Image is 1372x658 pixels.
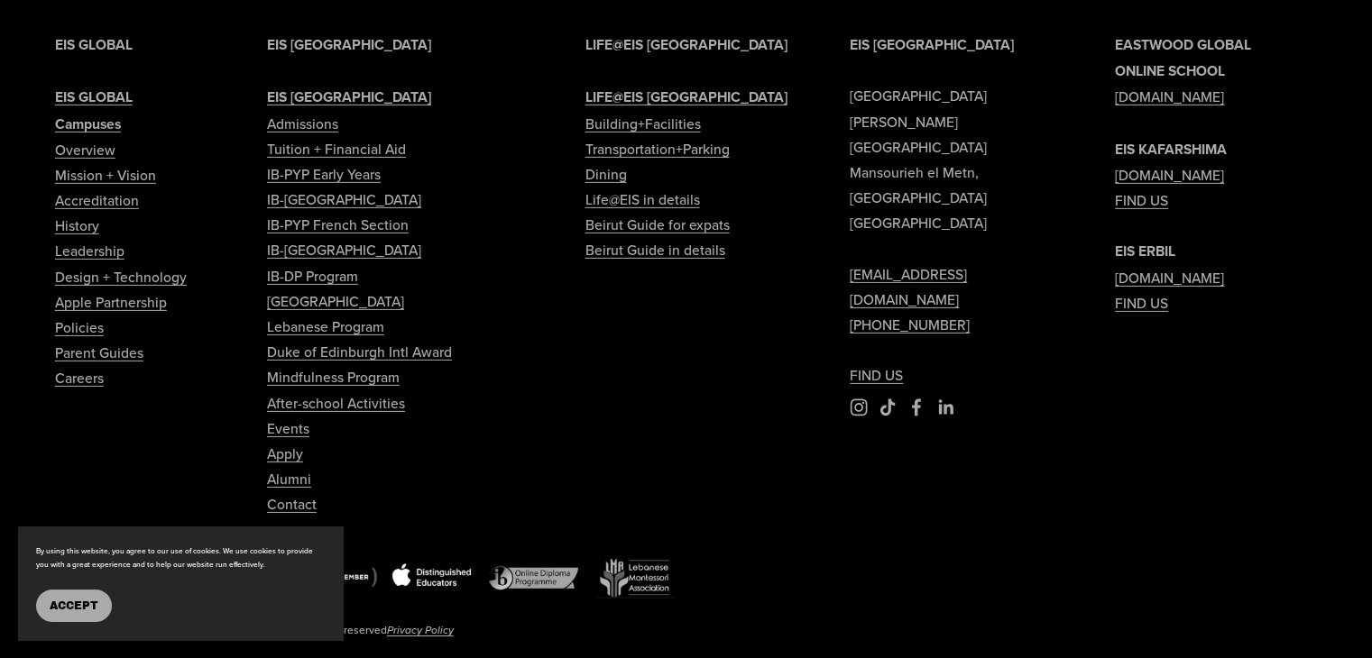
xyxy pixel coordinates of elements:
[1115,290,1168,315] a: FIND US
[55,340,143,365] a: Parent Guides
[55,84,133,110] a: EIS GLOBAL
[267,364,400,389] a: Mindfulness Program
[36,544,325,571] p: By using this website, you agree to our use of cookies. We use cookies to provide you with a grea...
[267,161,381,187] a: IB-PYP Early Years
[387,622,454,637] em: Privacy Policy
[585,187,699,212] a: Life@EIS in details
[1115,187,1168,213] a: FIND US
[267,339,452,364] a: Duke of Edinburgh Intl Award
[36,589,112,622] button: Accept
[267,136,406,161] a: Tuition + Financial Aid
[387,620,454,640] a: Privacy Policy
[267,212,409,237] a: IB-PYP French Section
[267,288,404,314] a: [GEOGRAPHIC_DATA]
[936,398,954,416] a: LinkedIn
[267,466,311,491] a: Alumni
[1115,34,1251,81] strong: EASTWOOD GLOBAL ONLINE SCHOOL
[1115,162,1224,187] a: [DOMAIN_NAME]
[55,264,187,289] a: Design + Technology
[850,398,868,416] a: Instagram
[18,526,343,640] section: Cookie banner
[50,599,98,612] span: Accept
[55,34,133,55] strong: EIS GLOBAL
[585,111,700,136] a: Building+Facilities
[55,238,124,263] a: Leadership
[55,137,115,162] a: Overview
[1115,139,1227,160] strong: EIS KAFARSHIMA
[1115,241,1175,261] strong: EIS ERBIL
[55,114,121,134] strong: Campuses
[55,315,104,340] a: Policies
[850,312,970,337] a: [PHONE_NUMBER]
[55,187,139,213] a: Accreditation
[55,289,167,315] a: Apple Partnership
[850,362,903,388] a: FIND US
[267,314,384,339] a: Lebanese Program
[267,87,431,107] strong: EIS [GEOGRAPHIC_DATA]
[585,161,626,187] a: Dining
[850,34,1014,55] strong: EIS [GEOGRAPHIC_DATA]
[585,87,787,107] strong: LIFE@EIS [GEOGRAPHIC_DATA]
[1115,265,1224,290] a: [DOMAIN_NAME]
[585,212,729,237] a: Beirut Guide for expats
[267,441,303,466] a: Apply
[1115,84,1224,109] a: [DOMAIN_NAME]
[267,390,405,416] a: After-school Activities
[585,237,724,262] a: Beirut Guide in details
[267,34,431,55] strong: EIS [GEOGRAPHIC_DATA]
[585,34,787,55] strong: LIFE@EIS [GEOGRAPHIC_DATA]
[267,111,338,136] a: Admissions
[55,111,121,137] a: Campuses
[55,213,99,238] a: History
[55,365,104,390] a: Careers
[55,87,133,107] strong: EIS GLOBAL
[850,32,1052,388] p: [GEOGRAPHIC_DATA] [PERSON_NAME][GEOGRAPHIC_DATA] Mansourieh el Metn, [GEOGRAPHIC_DATA] [GEOGRAPHI...
[907,398,925,416] a: Facebook
[585,136,729,161] a: Transportation+Parking
[267,84,431,110] a: EIS [GEOGRAPHIC_DATA]
[267,237,421,262] a: IB-[GEOGRAPHIC_DATA]
[267,416,309,441] a: Events
[850,261,1052,312] a: [EMAIL_ADDRESS][DOMAIN_NAME]
[267,187,421,212] a: IB-[GEOGRAPHIC_DATA]
[55,162,156,187] a: Mission + Vision
[267,263,358,288] a: IB-DP Program
[267,491,317,516] a: Contact
[879,398,897,416] a: TikTok
[585,84,787,110] a: LIFE@EIS [GEOGRAPHIC_DATA]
